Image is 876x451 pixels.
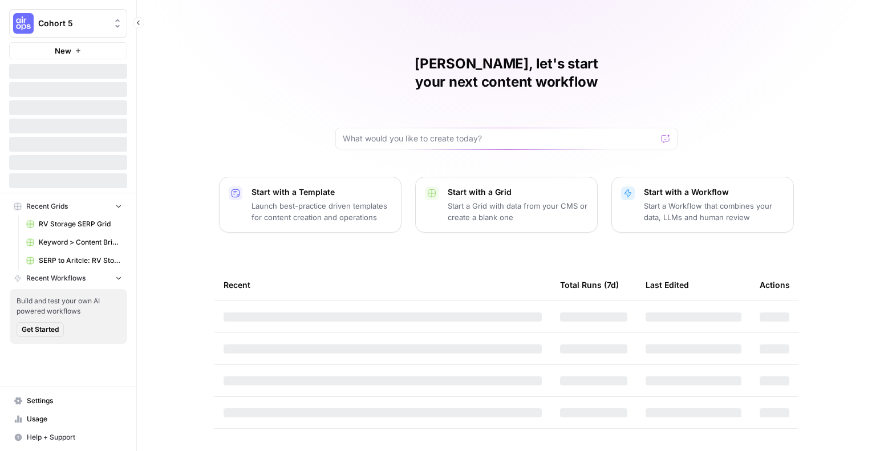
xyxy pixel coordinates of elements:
p: Start with a Template [252,186,392,198]
p: Start a Grid with data from your CMS or create a blank one [448,200,588,223]
a: Usage [9,410,127,428]
span: New [55,45,71,56]
div: Total Runs (7d) [560,269,619,300]
span: Recent Grids [26,201,68,212]
button: Help + Support [9,428,127,446]
button: New [9,42,127,59]
span: Recent Workflows [26,273,86,283]
button: Start with a GridStart a Grid with data from your CMS or create a blank one [415,177,598,233]
button: Start with a WorkflowStart a Workflow that combines your data, LLMs and human review [611,177,794,233]
a: Keyword > Content Brief > Article [[PERSON_NAME]] [21,233,127,251]
button: Start with a TemplateLaunch best-practice driven templates for content creation and operations [219,177,401,233]
span: Help + Support [27,432,122,442]
span: Usage [27,414,122,424]
a: Settings [9,392,127,410]
span: Keyword > Content Brief > Article [[PERSON_NAME]] [39,237,122,247]
h1: [PERSON_NAME], let's start your next content workflow [335,55,678,91]
span: Settings [27,396,122,406]
span: Get Started [22,324,59,335]
a: RV Storage SERP Grid [21,215,127,233]
p: Start a Workflow that combines your data, LLMs and human review [644,200,784,223]
button: Recent Workflows [9,270,127,287]
button: Workspace: Cohort 5 [9,9,127,38]
span: RV Storage SERP Grid [39,219,122,229]
button: Get Started [17,322,64,337]
div: Recent [224,269,542,300]
div: Actions [760,269,790,300]
img: Cohort 5 Logo [13,13,34,34]
button: Recent Grids [9,198,127,215]
span: Build and test your own AI powered workflows [17,296,120,316]
div: Last Edited [646,269,689,300]
span: SERP to Aritcle: RV Storage Grid [39,255,122,266]
p: Start with a Workflow [644,186,784,198]
p: Launch best-practice driven templates for content creation and operations [252,200,392,223]
span: Cohort 5 [38,18,107,29]
p: Start with a Grid [448,186,588,198]
input: What would you like to create today? [343,133,656,144]
a: SERP to Aritcle: RV Storage Grid [21,251,127,270]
